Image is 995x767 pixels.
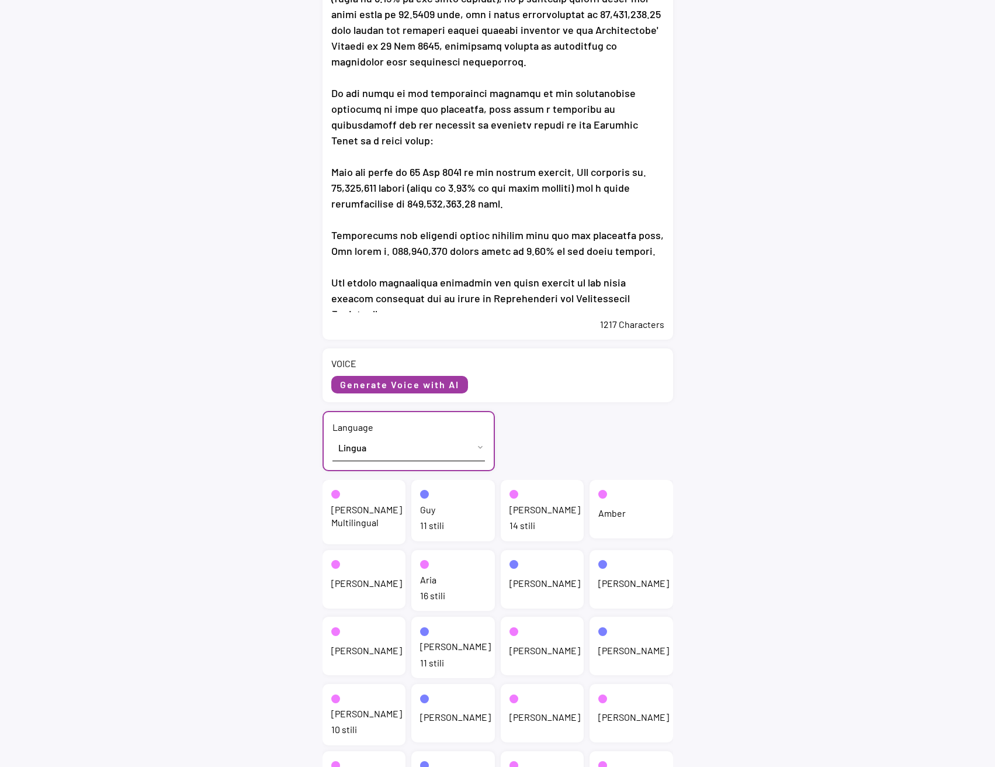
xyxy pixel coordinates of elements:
button: Generate Voice with AI [331,376,468,393]
div: 11 stili [420,657,486,669]
div: [PERSON_NAME] [509,711,580,724]
div: [PERSON_NAME] [598,644,669,657]
div: 1217 Characters [331,318,664,331]
div: [PERSON_NAME] [598,577,669,590]
div: 14 stili [509,519,575,532]
div: 11 stili [420,519,486,532]
div: 10 stili [331,723,397,736]
div: Guy [420,503,435,516]
div: [PERSON_NAME] [509,577,580,590]
div: Language [332,421,373,434]
div: Aria [420,573,436,586]
div: [PERSON_NAME] [509,503,580,516]
div: [PERSON_NAME] [598,711,669,724]
div: 16 stili [420,589,486,602]
div: [PERSON_NAME] [420,711,491,724]
div: VOICE [331,357,356,370]
div: [PERSON_NAME] [509,644,580,657]
div: [PERSON_NAME] Multilingual [331,503,402,530]
div: [PERSON_NAME] [331,577,402,590]
div: [PERSON_NAME] [331,707,402,720]
div: [PERSON_NAME] [331,644,402,657]
div: Amber [598,507,626,520]
div: [PERSON_NAME] [420,640,491,653]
